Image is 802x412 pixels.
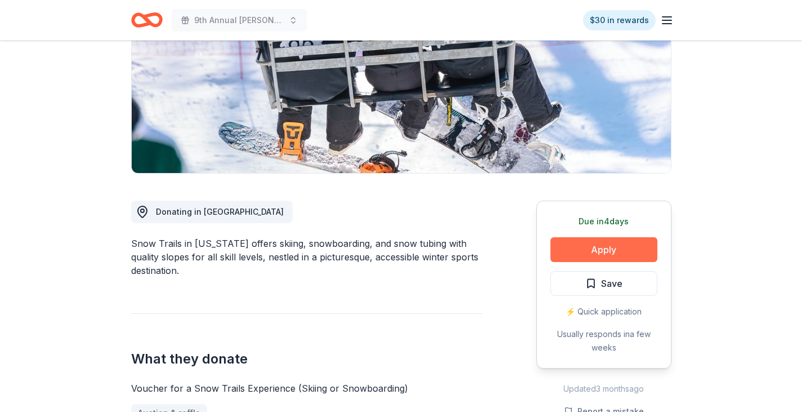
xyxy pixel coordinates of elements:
[583,10,656,30] a: $30 in rewards
[131,382,482,395] div: Voucher for a Snow Trails Experience (Skiing or Snowboarding)
[194,14,284,27] span: 9th Annual [PERSON_NAME] Memorial Golf Outing
[550,271,657,296] button: Save
[131,7,163,33] a: Home
[601,276,622,291] span: Save
[550,305,657,318] div: ⚡️ Quick application
[550,237,657,262] button: Apply
[536,382,671,396] div: Updated 3 months ago
[550,215,657,228] div: Due in 4 days
[131,350,482,368] h2: What they donate
[550,327,657,355] div: Usually responds in a few weeks
[172,9,307,32] button: 9th Annual [PERSON_NAME] Memorial Golf Outing
[156,207,284,216] span: Donating in [GEOGRAPHIC_DATA]
[131,237,482,277] div: Snow Trails in [US_STATE] offers skiing, snowboarding, and snow tubing with quality slopes for al...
